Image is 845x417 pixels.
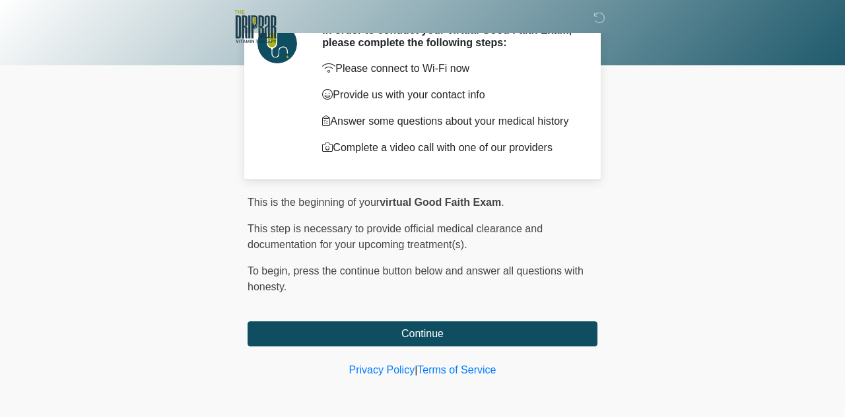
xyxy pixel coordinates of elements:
img: The DRIPBaR Lee Summit Logo [234,10,277,43]
strong: virtual Good Faith Exam [380,197,501,208]
p: Provide us with your contact info [322,87,578,103]
span: To begin, [248,265,293,276]
button: Continue [248,321,597,346]
span: press the continue button below and answer all questions with honesty. [248,265,584,292]
a: Terms of Service [417,364,496,375]
p: Complete a video call with one of our providers [322,140,578,156]
p: Please connect to Wi-Fi now [322,61,578,77]
span: . [501,197,504,208]
a: Privacy Policy [349,364,415,375]
p: Answer some questions about your medical history [322,113,578,129]
span: This is the beginning of your [248,197,380,208]
a: | [415,364,417,375]
span: This step is necessary to provide official medical clearance and documentation for your upcoming ... [248,223,543,250]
